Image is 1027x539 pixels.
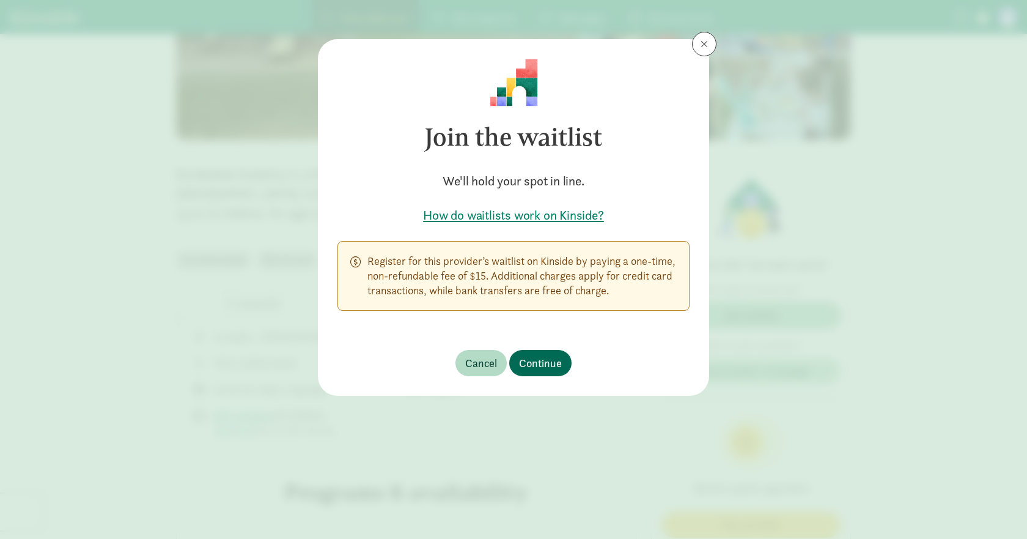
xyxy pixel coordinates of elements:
h5: We'll hold your spot in line. [337,173,690,190]
button: Continue [509,350,572,376]
h3: Join the waitlist [337,106,690,168]
a: How do waitlists work on Kinside? [337,207,690,224]
span: Cancel [465,355,497,371]
button: Cancel [455,350,507,376]
p: Register for this provider’s waitlist on Kinside by paying a one-time, non-refundable fee of $15.... [367,254,677,298]
span: Continue [519,355,562,371]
